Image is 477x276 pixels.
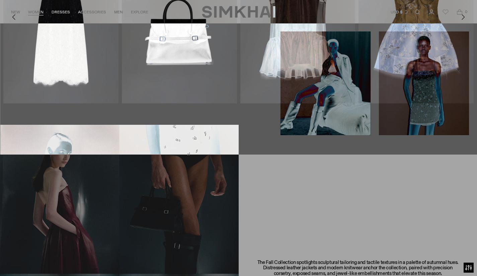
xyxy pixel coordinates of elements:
span: 0 [463,9,469,15]
a: Open search modal [411,5,424,19]
a: NEW [11,5,20,19]
a: Open cart modal [453,5,466,19]
a: Go to the account page [425,5,438,19]
a: Wishlist [439,5,452,19]
a: ACCESSORIES [78,5,106,19]
a: WOMEN [28,5,44,19]
button: USD $ [391,5,408,19]
a: EXPLORE [131,5,148,19]
a: MEN [114,5,123,19]
a: DRESSES [52,5,70,19]
a: SIMKHAI [202,5,275,18]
